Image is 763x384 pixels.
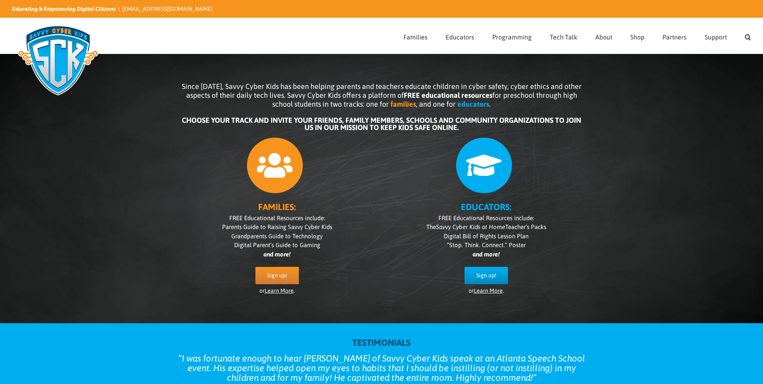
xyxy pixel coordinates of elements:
[457,100,489,108] b: educators
[474,287,503,294] a: Learn More
[231,233,323,239] span: Grandparents Guide to Technology
[403,34,428,40] span: Families
[352,337,411,348] strong: TESTIMONIALS
[662,34,687,40] span: Partners
[492,18,532,54] a: Programming
[229,215,325,221] span: FREE Educational Resources include:
[492,34,532,40] span: Programming
[550,18,577,54] a: Tech Talk
[461,202,511,212] b: EDUCATORS:
[263,251,290,258] i: and more!
[446,34,474,40] span: Educators
[416,100,456,108] span: , and one for
[403,18,751,54] nav: Main Menu
[222,223,332,230] span: Parents Guide to Raising Savvy Cyber Kids
[444,233,529,239] span: Digital Bill of Rights Lesson Plan
[234,242,320,248] span: Digital Parent’s Guide to Gaming
[489,100,491,108] span: .
[705,34,727,40] span: Support
[745,18,751,54] a: Search
[550,34,577,40] span: Tech Talk
[182,82,582,108] span: Since [DATE], Savvy Cyber Kids has been helping parents and teachers educate children in cyber sa...
[476,272,496,279] span: Sign up!
[705,18,727,54] a: Support
[465,267,508,284] a: Sign up!
[122,6,212,12] a: [EMAIL_ADDRESS][DOMAIN_NAME]
[391,100,416,108] b: families
[630,18,644,54] a: Shop
[426,223,546,230] span: The Teacher’s Packs
[12,6,116,12] i: Educating & Empowering Digital Citizens
[438,215,534,221] span: FREE Educational Resources include:
[404,91,492,99] b: FREE educational resources
[662,18,687,54] a: Partners
[267,272,287,279] span: Sign up!
[259,287,295,294] span: or .
[255,267,299,284] a: Sign up!
[258,202,296,212] b: FAMILIES:
[12,20,104,101] img: Savvy Cyber Kids Logo
[446,18,474,54] a: Educators
[630,34,644,40] span: Shop
[265,287,294,294] a: Learn More
[469,287,504,294] span: or .
[473,251,500,258] i: and more!
[595,18,612,54] a: About
[595,34,612,40] span: About
[403,18,428,54] a: Families
[436,223,505,230] i: Savvy Cyber Kids at Home
[173,353,591,382] blockquote: I was fortunate enough to hear [PERSON_NAME] of Savvy Cyber Kids speak at an Atlanta Speech Schoo...
[447,242,526,248] span: “Stop. Think. Connect.” Poster
[182,116,581,132] b: CHOOSE YOUR TRACK AND INVITE YOUR FRIENDS, FAMILY MEMBERS, SCHOOLS AND COMMUNITY ORGANIZATIONS TO...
